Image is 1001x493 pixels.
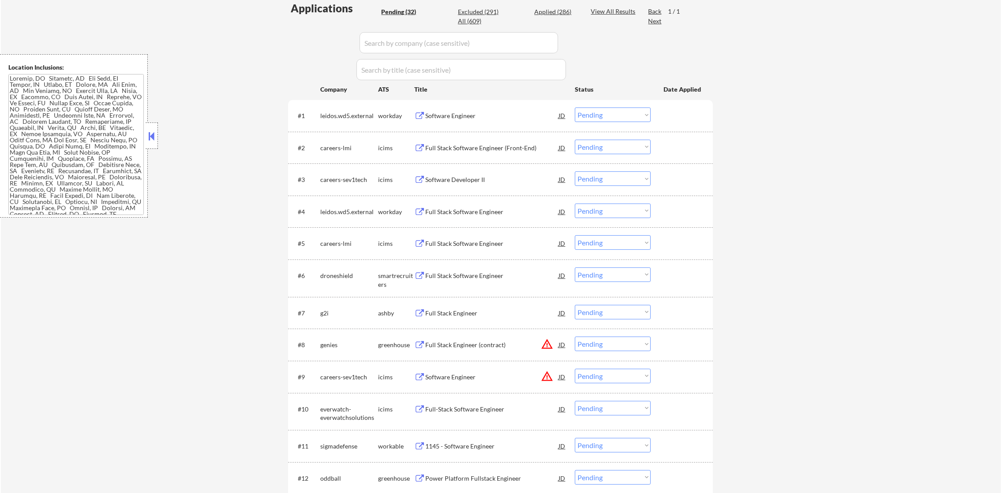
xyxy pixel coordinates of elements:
[558,305,566,321] div: JD
[378,341,414,349] div: greenhouse
[558,369,566,385] div: JD
[378,111,414,120] div: workday
[298,442,313,451] div: #11
[425,442,559,451] div: 1145 - Software Engineer
[425,405,559,414] div: Full-Stack Software Engineer
[558,267,566,283] div: JD
[575,81,651,97] div: Status
[320,175,378,184] div: careers-sev1tech
[378,175,414,184] div: icims
[378,271,414,289] div: smartrecruiters
[320,208,378,216] div: leidos.wd5.external
[320,405,378,422] div: everwatch-everwatchsolutions
[425,111,559,120] div: Software Engineer
[360,32,558,53] input: Search by company (case sensitive)
[298,309,313,318] div: #7
[320,373,378,382] div: careers-sev1tech
[320,239,378,248] div: careers-lmi
[298,208,313,216] div: #4
[425,474,559,483] div: Power Platform Fullstack Engineer
[298,474,313,483] div: #12
[378,474,414,483] div: greenhouse
[425,208,559,216] div: Full Stack Software Engineer
[8,63,144,72] div: Location Inclusions:
[534,7,578,16] div: Applied (286)
[425,175,559,184] div: Software Developer II
[291,3,378,14] div: Applications
[298,175,313,184] div: #3
[320,474,378,483] div: oddball
[558,204,566,219] div: JD
[320,85,378,94] div: Company
[458,7,502,16] div: Excluded (291)
[298,373,313,382] div: #9
[298,144,313,152] div: #2
[298,405,313,414] div: #10
[320,309,378,318] div: g2i
[414,85,566,94] div: Title
[558,107,566,123] div: JD
[378,373,414,382] div: icims
[648,7,662,16] div: Back
[320,341,378,349] div: genies
[298,271,313,280] div: #6
[320,144,378,152] div: careers-lmi
[425,144,559,152] div: Full Stack Software Engineer (Front-End)
[558,438,566,454] div: JD
[381,7,425,16] div: Pending (32)
[378,309,414,318] div: ashby
[591,7,638,16] div: View All Results
[378,144,414,152] div: icims
[320,111,378,120] div: leidos.wd5.external
[378,85,414,94] div: ATS
[458,17,502,26] div: All (609)
[664,85,702,94] div: Date Applied
[668,7,688,16] div: 1 / 1
[558,171,566,187] div: JD
[298,341,313,349] div: #8
[425,309,559,318] div: Full Stack Engineer
[425,239,559,248] div: Full Stack Software Engineer
[541,338,553,350] button: warning_amber
[378,208,414,216] div: workday
[298,111,313,120] div: #1
[378,405,414,414] div: icims
[320,271,378,280] div: droneshield
[558,140,566,156] div: JD
[648,17,662,26] div: Next
[558,337,566,352] div: JD
[425,373,559,382] div: Software Engineer
[558,235,566,251] div: JD
[378,239,414,248] div: icims
[298,239,313,248] div: #5
[541,370,553,382] button: warning_amber
[320,442,378,451] div: sigmadefense
[425,341,559,349] div: Full Stack Engineer (contract)
[558,401,566,417] div: JD
[378,442,414,451] div: workable
[425,271,559,280] div: Full Stack Software Engineer
[356,59,566,80] input: Search by title (case sensitive)
[558,470,566,486] div: JD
